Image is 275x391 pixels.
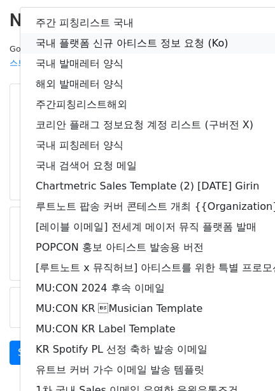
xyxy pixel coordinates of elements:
iframe: Chat Widget [211,330,275,391]
small: Google Sheet: [10,44,179,68]
a: Send [10,341,52,365]
h2: New Campaign [10,10,265,31]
